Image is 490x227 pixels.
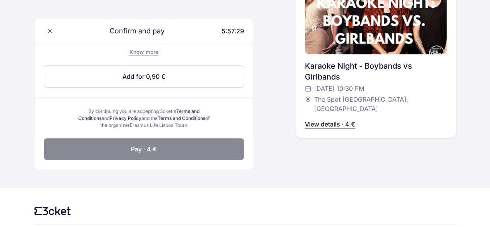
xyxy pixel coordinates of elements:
span: Know more [129,49,158,55]
span: 5:57:29 [222,27,244,35]
span: Add for 0,90 € [122,72,165,81]
div: By continuing you are accepting 3cket's and and the of the organizer [78,108,210,129]
span: Confirm and pay [100,26,165,36]
div: Karaoke Night - Boybands vs Girlbands [305,61,446,82]
span: [DATE] 10:30 PM [314,84,364,93]
a: Privacy Policy [110,115,141,121]
span: The Spot [GEOGRAPHIC_DATA], [GEOGRAPHIC_DATA] [314,95,438,113]
button: Pay · 4 € [44,138,244,160]
a: Terms and Conditions [158,115,205,121]
span: Pay · 4 € [131,144,157,154]
p: View details · 4 € [305,120,355,129]
span: Erasmus Life Lisboa Tours [130,122,187,128]
button: Add for 0,90 € [44,65,244,88]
